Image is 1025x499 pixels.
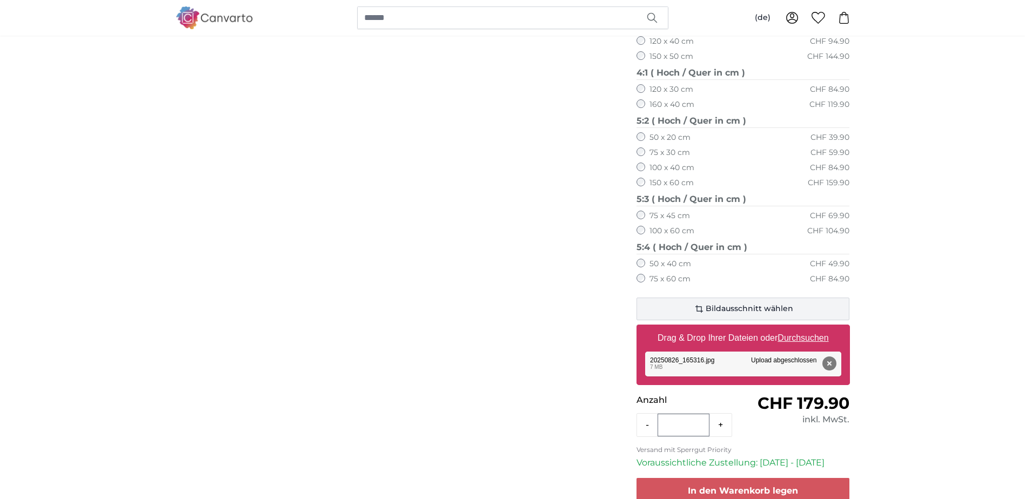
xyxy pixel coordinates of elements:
span: Bildausschnitt wählen [706,304,793,314]
img: Canvarto [176,6,253,29]
label: 50 x 20 cm [649,132,691,143]
div: CHF 84.90 [810,274,849,285]
div: CHF 84.90 [810,163,849,173]
div: CHF 84.90 [810,84,849,95]
div: CHF 39.90 [810,132,849,143]
label: 120 x 40 cm [649,36,694,47]
legend: 4:1 ( Hoch / Quer in cm ) [637,66,850,80]
div: CHF 59.90 [810,147,849,158]
label: 75 x 45 cm [649,211,690,221]
label: Drag & Drop Ihrer Dateien oder [653,327,833,349]
label: 120 x 30 cm [649,84,693,95]
label: 50 x 40 cm [649,259,691,269]
div: CHF 69.90 [810,211,849,221]
div: CHF 49.90 [810,259,849,269]
label: 150 x 50 cm [649,51,693,62]
label: 100 x 60 cm [649,226,694,237]
button: - [637,414,658,436]
p: Anzahl [637,394,743,407]
label: 100 x 40 cm [649,163,694,173]
u: Durchsuchen [778,333,828,342]
p: Voraussichtliche Zustellung: [DATE] - [DATE] [637,456,850,469]
button: Bildausschnitt wählen [637,298,850,320]
label: 75 x 60 cm [649,274,691,285]
div: CHF 159.90 [808,178,849,188]
legend: 5:2 ( Hoch / Quer in cm ) [637,114,850,128]
label: 75 x 30 cm [649,147,690,158]
div: CHF 144.90 [807,51,849,62]
div: inkl. MwSt. [743,413,849,426]
span: In den Warenkorb legen [688,485,798,496]
div: CHF 94.90 [810,36,849,47]
legend: 5:4 ( Hoch / Quer in cm ) [637,241,850,254]
span: CHF 179.90 [758,393,849,413]
label: 160 x 40 cm [649,99,694,110]
button: (de) [746,8,779,28]
button: + [709,414,732,436]
label: 150 x 60 cm [649,178,694,188]
p: Versand mit Sperrgut Priority [637,446,850,454]
div: CHF 119.90 [809,99,849,110]
div: CHF 104.90 [807,226,849,237]
legend: 5:3 ( Hoch / Quer in cm ) [637,193,850,206]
